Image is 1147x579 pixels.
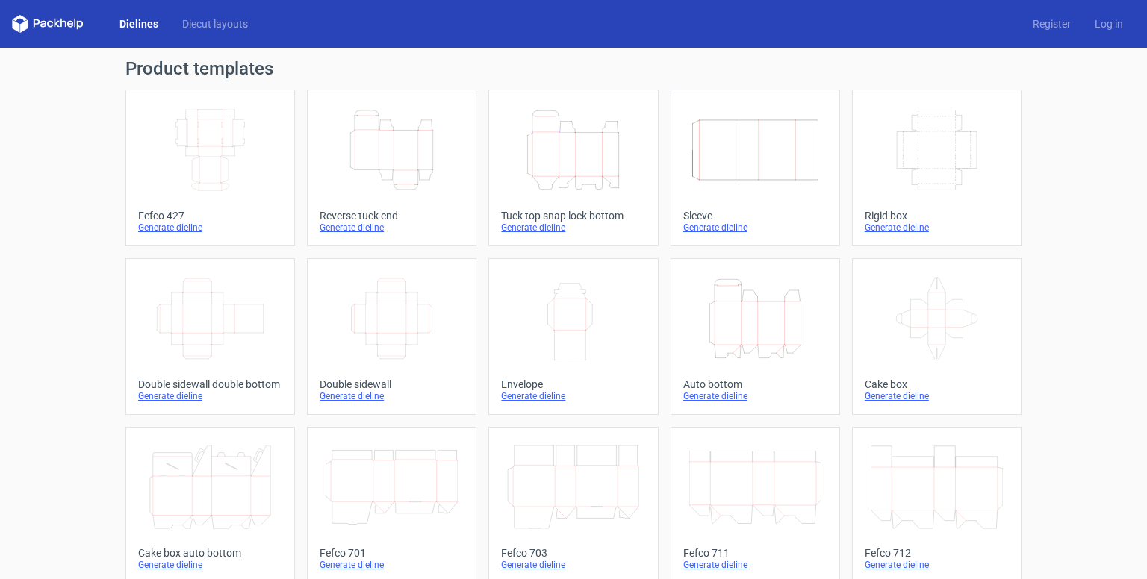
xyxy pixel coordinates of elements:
[138,222,282,234] div: Generate dieline
[501,378,645,390] div: Envelope
[1021,16,1083,31] a: Register
[501,390,645,402] div: Generate dieline
[138,210,282,222] div: Fefco 427
[488,90,658,246] a: Tuck top snap lock bottomGenerate dieline
[501,210,645,222] div: Tuck top snap lock bottom
[865,559,1009,571] div: Generate dieline
[683,378,827,390] div: Auto bottom
[865,210,1009,222] div: Rigid box
[683,210,827,222] div: Sleeve
[138,390,282,402] div: Generate dieline
[501,547,645,559] div: Fefco 703
[138,547,282,559] div: Cake box auto bottom
[501,559,645,571] div: Generate dieline
[865,390,1009,402] div: Generate dieline
[1083,16,1135,31] a: Log in
[307,90,476,246] a: Reverse tuck endGenerate dieline
[865,222,1009,234] div: Generate dieline
[320,210,464,222] div: Reverse tuck end
[320,222,464,234] div: Generate dieline
[683,390,827,402] div: Generate dieline
[852,258,1022,415] a: Cake boxGenerate dieline
[108,16,170,31] a: Dielines
[125,60,1022,78] h1: Product templates
[125,258,295,415] a: Double sidewall double bottomGenerate dieline
[683,222,827,234] div: Generate dieline
[320,378,464,390] div: Double sidewall
[320,547,464,559] div: Fefco 701
[320,559,464,571] div: Generate dieline
[488,258,658,415] a: EnvelopeGenerate dieline
[138,559,282,571] div: Generate dieline
[683,547,827,559] div: Fefco 711
[125,90,295,246] a: Fefco 427Generate dieline
[320,390,464,402] div: Generate dieline
[865,547,1009,559] div: Fefco 712
[852,90,1022,246] a: Rigid boxGenerate dieline
[671,90,840,246] a: SleeveGenerate dieline
[671,258,840,415] a: Auto bottomGenerate dieline
[501,222,645,234] div: Generate dieline
[138,378,282,390] div: Double sidewall double bottom
[170,16,260,31] a: Diecut layouts
[683,559,827,571] div: Generate dieline
[865,378,1009,390] div: Cake box
[307,258,476,415] a: Double sidewallGenerate dieline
